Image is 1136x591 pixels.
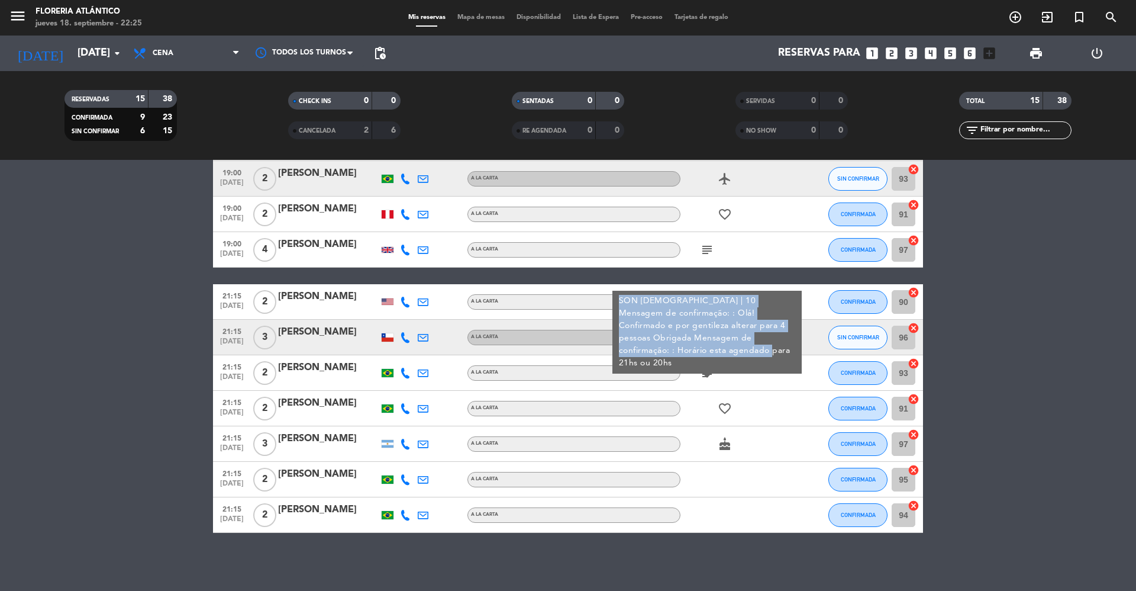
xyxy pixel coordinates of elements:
[903,46,919,61] i: looks_3
[253,167,276,191] span: 2
[908,322,919,334] i: cancel
[110,46,124,60] i: arrow_drop_down
[402,14,451,21] span: Mis reservas
[471,370,498,375] span: A LA CARTA
[278,360,379,375] div: [PERSON_NAME]
[217,444,247,458] span: [DATE]
[9,7,27,25] i: menu
[471,477,498,481] span: A LA CARTA
[837,175,879,182] span: SIN CONFIRMAR
[140,113,145,121] strong: 9
[471,512,498,517] span: A LA CARTA
[908,235,919,246] i: cancel
[908,393,919,405] i: cancel
[217,179,247,192] span: [DATE]
[908,199,919,211] i: cancel
[471,247,498,252] span: A LA CARTA
[217,409,247,422] span: [DATE]
[217,250,247,264] span: [DATE]
[746,98,775,104] span: SERVIDAS
[217,480,247,493] span: [DATE]
[1008,10,1022,24] i: add_circle_outline
[217,324,247,338] span: 21:15
[923,46,938,61] i: looks_4
[588,97,592,105] strong: 0
[253,397,276,420] span: 2
[746,128,776,134] span: NO SHOW
[140,127,145,135] strong: 6
[1090,46,1104,60] i: power_settings_new
[217,201,247,214] span: 19:00
[838,97,845,105] strong: 0
[471,176,498,181] span: A LA CARTA
[153,49,173,57] span: Cena
[9,40,72,66] i: [DATE]
[908,358,919,370] i: cancel
[253,203,276,226] span: 2
[471,211,498,216] span: A LA CARTA
[278,431,379,447] div: [PERSON_NAME]
[217,395,247,409] span: 21:15
[962,46,977,61] i: looks_6
[217,302,247,316] span: [DATE]
[1030,97,1040,105] strong: 15
[278,502,379,518] div: [PERSON_NAME]
[278,396,379,411] div: [PERSON_NAME]
[135,95,145,103] strong: 15
[841,512,876,518] span: CONFIRMADA
[522,98,554,104] span: SENTADAS
[884,46,899,61] i: looks_two
[217,214,247,228] span: [DATE]
[278,289,379,304] div: [PERSON_NAME]
[828,326,887,349] button: SIN CONFIRMAR
[163,113,175,121] strong: 23
[828,238,887,262] button: CONFIRMADA
[253,503,276,527] span: 2
[364,126,369,134] strong: 2
[908,500,919,512] i: cancel
[965,123,979,137] i: filter_list
[163,127,175,135] strong: 15
[278,166,379,181] div: [PERSON_NAME]
[625,14,669,21] span: Pre-acceso
[217,515,247,529] span: [DATE]
[718,172,732,186] i: airplanemode_active
[841,211,876,217] span: CONFIRMADA
[588,126,592,134] strong: 0
[828,203,887,226] button: CONFIRMADA
[511,14,567,21] span: Disponibilidad
[828,503,887,527] button: CONFIRMADA
[253,468,276,492] span: 2
[471,335,498,339] span: A LA CARTA
[391,97,398,105] strong: 0
[841,246,876,253] span: CONFIRMADA
[718,207,732,221] i: favorite_border
[217,236,247,250] span: 19:00
[253,290,276,314] span: 2
[217,359,247,373] span: 21:15
[615,126,622,134] strong: 0
[253,432,276,456] span: 3
[278,467,379,482] div: [PERSON_NAME]
[908,163,919,175] i: cancel
[217,165,247,179] span: 19:00
[253,238,276,262] span: 4
[35,18,142,30] div: jueves 18. septiembre - 22:25
[9,7,27,29] button: menu
[841,441,876,447] span: CONFIRMADA
[299,128,335,134] span: CANCELADA
[841,476,876,483] span: CONFIRMADA
[864,46,880,61] i: looks_one
[471,406,498,410] span: A LA CARTA
[837,334,879,341] span: SIN CONFIRMAR
[979,124,1071,137] input: Filtrar por nombre...
[217,502,247,515] span: 21:15
[1072,10,1086,24] i: turned_in_not
[35,6,142,18] div: Floreria Atlántico
[163,95,175,103] strong: 38
[838,126,845,134] strong: 0
[217,466,247,480] span: 21:15
[373,46,387,60] span: pending_actions
[966,98,985,104] span: TOTAL
[828,397,887,420] button: CONFIRMADA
